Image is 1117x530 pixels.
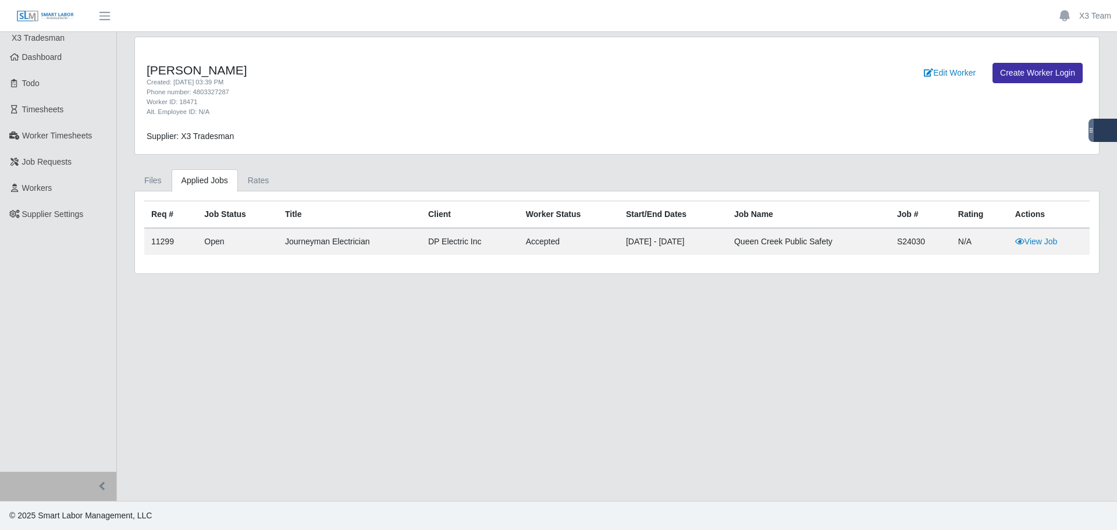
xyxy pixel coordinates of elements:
[22,131,92,140] span: Worker Timesheets
[519,201,619,229] th: Worker Status
[22,105,64,114] span: Timesheets
[951,201,1008,229] th: Rating
[421,228,519,255] td: DP Electric Inc
[197,201,278,229] th: Job Status
[197,228,278,255] td: Open
[916,63,983,83] a: Edit Worker
[22,79,40,88] span: Todo
[619,201,727,229] th: Start/End Dates
[134,169,172,192] a: Files
[727,228,890,255] td: Queen Creek Public Safety
[951,228,1008,255] td: N/A
[144,201,197,229] th: Req #
[238,169,279,192] a: Rates
[890,201,951,229] th: Job #
[9,511,152,520] span: © 2025 Smart Labor Management, LLC
[147,97,688,107] div: Worker ID: 18471
[22,183,52,193] span: Workers
[727,201,890,229] th: Job Name
[16,10,74,23] img: SLM Logo
[147,77,688,87] div: Created: [DATE] 03:39 PM
[22,209,84,219] span: Supplier Settings
[1079,10,1111,22] a: X3 Team
[22,52,62,62] span: Dashboard
[1008,201,1090,229] th: Actions
[147,63,688,77] h4: [PERSON_NAME]
[519,228,619,255] td: accepted
[890,228,951,255] td: s24030
[22,157,72,166] span: Job Requests
[278,201,421,229] th: Title
[144,228,197,255] td: 11299
[147,131,234,141] span: Supplier: X3 Tradesman
[619,228,727,255] td: [DATE] - [DATE]
[172,169,238,192] a: Applied Jobs
[1015,237,1058,246] a: View Job
[147,107,688,117] div: Alt. Employee ID: N/A
[147,87,688,97] div: Phone number: 4803327287
[12,33,65,42] span: X3 Tradesman
[993,63,1083,83] a: Create Worker Login
[278,228,421,255] td: Journeyman Electrician
[421,201,519,229] th: Client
